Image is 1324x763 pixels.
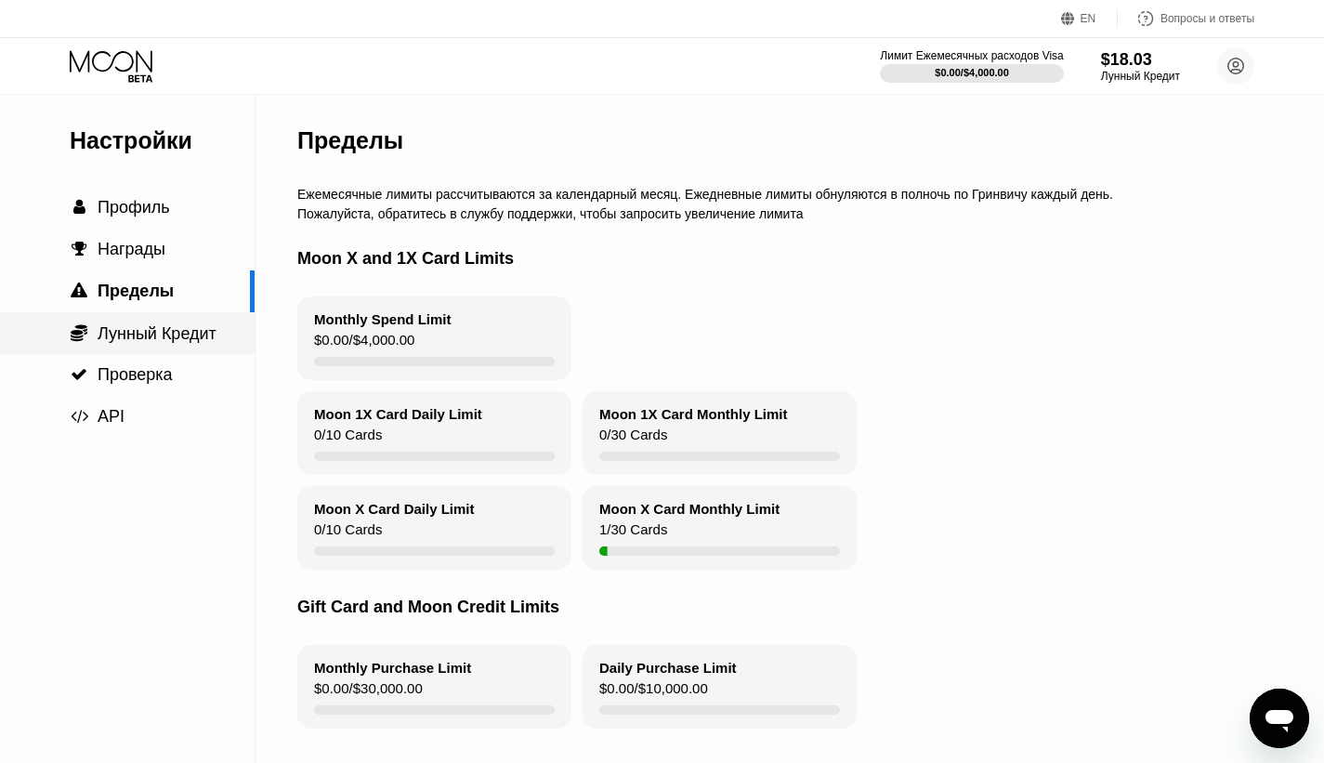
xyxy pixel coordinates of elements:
span: Пределы [98,282,174,300]
div: Настройки [70,127,255,154]
div: Monthly Spend Limit [314,311,452,327]
div: Лунный Кредит [1101,70,1180,83]
div: Вопросы и ответы [1160,12,1254,25]
div: $0.00 / $4,000.00 [314,332,414,357]
div: EN [1061,9,1118,28]
div: Moon 1X Card Daily Limit [314,406,482,422]
div: 0 / 10 Cards [314,521,382,546]
span: Проверка [98,365,173,384]
div: $0.00 / $10,000.00 [599,680,708,705]
div:  [70,199,88,216]
div: Moon X Card Monthly Limit [599,501,780,517]
span: Профиль [98,198,170,217]
span:  [71,408,88,425]
div: $18.03Лунный Кредит [1101,50,1180,83]
div:  [70,408,88,425]
div: Moon X Card Daily Limit [314,501,475,517]
span:  [71,283,87,299]
span:  [71,366,87,383]
div: $0.00 / $30,000.00 [314,680,423,705]
span: API [98,407,125,426]
iframe: Кнопка запуска окна обмена сообщениями [1250,689,1309,748]
span:  [72,241,87,257]
div: $0.00 / $4,000.00 [935,67,1009,78]
div:  [70,323,88,342]
div: $18.03 [1101,50,1180,70]
div: Лимит Ежемесячных расходов Visa$0.00/$4,000.00 [880,49,1063,83]
div: Monthly Purchase Limit [314,660,471,676]
span: Лунный Кредит [98,324,216,343]
div: 0 / 10 Cards [314,427,382,452]
div:  [70,241,88,257]
div: 1 / 30 Cards [599,521,667,546]
div: EN [1081,12,1096,25]
div:  [70,366,88,383]
div: Вопросы и ответы [1118,9,1254,28]
div: 0 / 30 Cards [599,427,667,452]
div: Moon 1X Card Monthly Limit [599,406,788,422]
span:  [73,199,85,216]
span:  [71,323,87,342]
div: Лимит Ежемесячных расходов Visa [880,49,1063,62]
span: Награды [98,240,165,258]
div: Daily Purchase Limit [599,660,737,676]
div:  [70,283,88,299]
div: Пределы [297,127,403,154]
